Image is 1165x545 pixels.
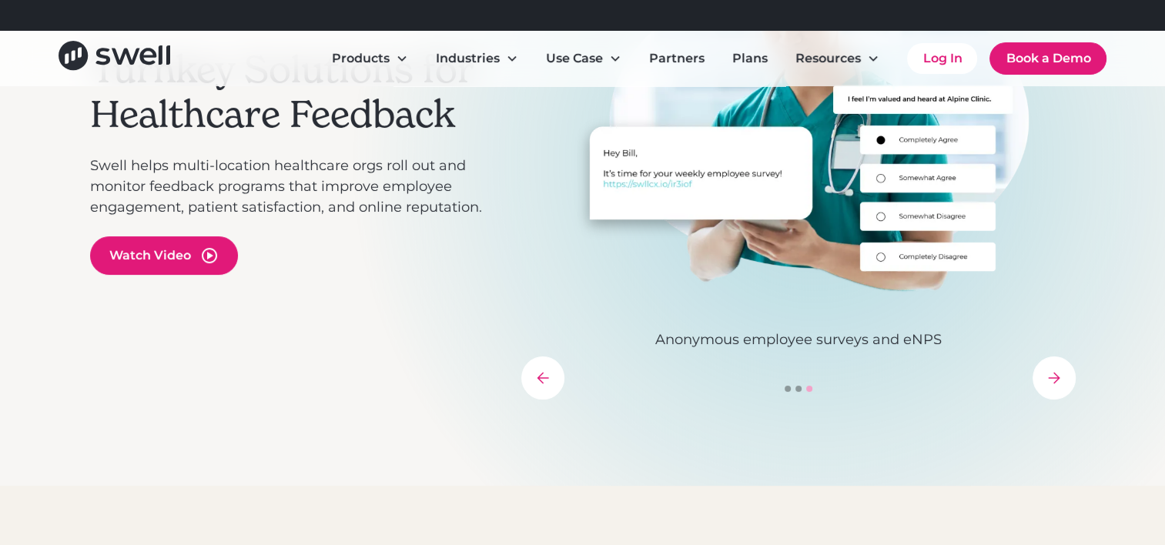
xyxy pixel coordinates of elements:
[795,386,802,392] div: Show slide 2 of 3
[59,41,170,75] a: home
[436,49,500,68] div: Industries
[783,43,892,74] div: Resources
[90,236,238,275] a: open lightbox
[521,329,1076,350] p: Anonymous employee surveys and eNPS
[546,49,603,68] div: Use Case
[806,386,812,392] div: Show slide 3 of 3
[90,48,506,136] h2: Turnkey Solutions for Healthcare Feedback
[785,386,791,392] div: Show slide 1 of 3
[332,49,390,68] div: Products
[1033,356,1076,400] div: next slide
[320,43,420,74] div: Products
[90,155,506,218] p: Swell helps multi-location healthcare orgs roll out and monitor feedback programs that improve em...
[521,356,564,400] div: previous slide
[989,42,1106,75] a: Book a Demo
[902,379,1165,545] iframe: Chat Widget
[637,43,717,74] a: Partners
[109,246,191,265] div: Watch Video
[907,43,977,74] a: Log In
[534,43,634,74] div: Use Case
[795,49,861,68] div: Resources
[423,43,531,74] div: Industries
[720,43,780,74] a: Plans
